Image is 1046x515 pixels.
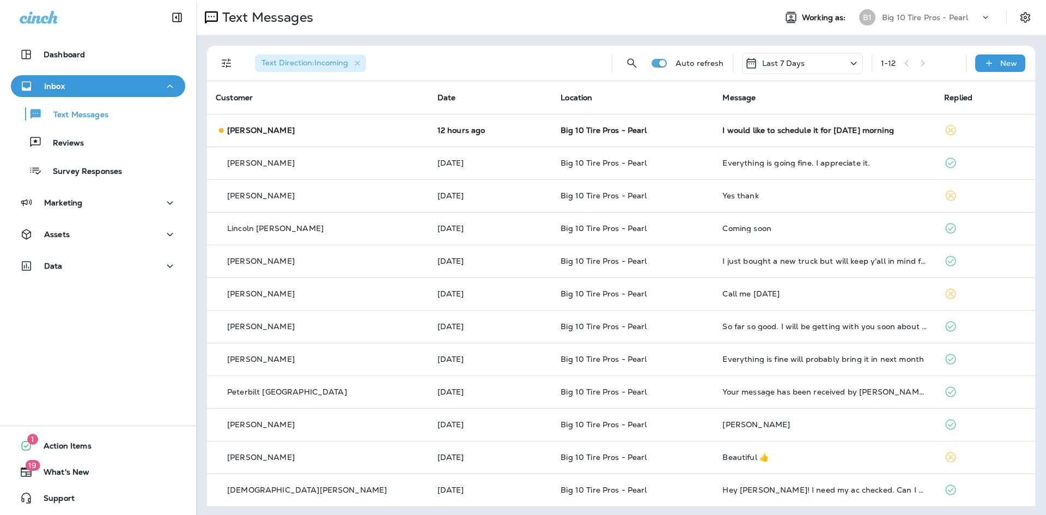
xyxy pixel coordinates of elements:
span: Big 10 Tire Pros - Pearl [561,420,647,429]
button: Survey Responses [11,159,185,182]
button: Marketing [11,192,185,214]
button: 1Action Items [11,435,185,457]
div: 1 - 12 [881,59,896,68]
span: Message [722,93,756,102]
p: Aug 22, 2025 10:24 AM [437,224,543,233]
div: Coming soon [722,224,927,233]
span: Big 10 Tire Pros - Pearl [561,256,647,266]
span: Customer [216,93,253,102]
button: Reviews [11,131,185,154]
p: Last 7 Days [762,59,805,68]
span: Big 10 Tire Pros - Pearl [561,452,647,462]
span: 1 [27,434,38,445]
p: Aug 21, 2025 10:19 AM [437,257,543,265]
span: Big 10 Tire Pros - Pearl [561,322,647,331]
button: Dashboard [11,44,185,65]
span: Big 10 Tire Pros - Pearl [561,354,647,364]
p: Aug 23, 2025 10:23 AM [437,159,543,167]
p: Aug 19, 2025 02:30 PM [437,420,543,429]
p: Peterbilt [GEOGRAPHIC_DATA] [227,387,347,396]
div: So far so good. I will be getting with you soon about an oil change. Thank you for the reminder. [722,322,927,331]
p: Auto refresh [676,59,724,68]
p: [PERSON_NAME] [227,322,295,331]
button: Search Messages [621,52,643,74]
p: Aug 20, 2025 07:16 PM [437,289,543,298]
p: New [1000,59,1017,68]
p: [PERSON_NAME] [227,355,295,363]
p: Aug 20, 2025 10:21 AM [437,355,543,363]
p: Aug 20, 2025 02:20 PM [437,322,543,331]
div: Hey Parrish! I need my ac checked. Can I make an appointment for next Friday [722,486,927,494]
div: Text Direction:Incoming [255,54,366,72]
p: Data [44,262,63,270]
p: [PERSON_NAME] [227,126,295,135]
p: Survey Responses [42,167,122,177]
span: Text Direction : Incoming [261,58,348,68]
div: Call me tomorrow [722,289,927,298]
button: 19What's New [11,461,185,483]
p: Aug 19, 2025 09:33 AM [437,486,543,494]
span: Replied [944,93,972,102]
div: Yes thank [722,191,927,200]
p: Aug 25, 2025 06:31 PM [437,126,543,135]
p: [PERSON_NAME] [227,191,295,200]
p: Aug 19, 2025 10:23 AM [437,453,543,462]
p: Big 10 Tire Pros - Pearl [882,13,968,22]
span: Big 10 Tire Pros - Pearl [561,158,647,168]
p: Reviews [42,138,84,149]
span: 19 [25,460,40,471]
p: Inbox [44,82,65,90]
div: B1 [859,9,875,26]
span: Big 10 Tire Pros - Pearl [561,191,647,201]
button: Settings [1015,8,1035,27]
span: Action Items [33,441,92,455]
p: Dashboard [44,50,85,59]
button: Data [11,255,185,277]
button: Support [11,487,185,509]
span: Support [33,494,75,507]
p: [PERSON_NAME] [227,453,295,462]
span: What's New [33,468,89,481]
div: I would like to schedule it for Wednesday morning [722,126,927,135]
button: Text Messages [11,102,185,125]
button: Collapse Sidebar [162,7,192,28]
p: Aug 22, 2025 10:45 AM [437,191,543,200]
div: Ty [722,420,927,429]
div: I just bought a new truck but will keep y'all in mind for future services [722,257,927,265]
p: Assets [44,230,70,239]
span: Big 10 Tire Pros - Pearl [561,289,647,299]
p: [PERSON_NAME] [227,289,295,298]
p: Aug 20, 2025 09:52 AM [437,387,543,396]
p: [DEMOGRAPHIC_DATA][PERSON_NAME] [227,486,387,494]
div: Everything is going fine. I appreciate it. [722,159,927,167]
button: Inbox [11,75,185,97]
span: Date [437,93,456,102]
p: [PERSON_NAME] [227,420,295,429]
span: Big 10 Tire Pros - Pearl [561,387,647,397]
button: Filters [216,52,238,74]
span: Big 10 Tire Pros - Pearl [561,125,647,135]
span: Location [561,93,592,102]
p: Text Messages [42,110,108,120]
span: Big 10 Tire Pros - Pearl [561,223,647,233]
p: [PERSON_NAME] [227,159,295,167]
p: [PERSON_NAME] [227,257,295,265]
p: Marketing [44,198,82,207]
p: Lincoln [PERSON_NAME] [227,224,324,233]
div: Everything is fine will probably bring it in next month [722,355,927,363]
div: Your message has been received by Dobbs Peterbilt - Jackson-Pearl. [722,387,927,396]
p: Text Messages [218,9,313,26]
div: Beautiful 👍 [722,453,927,462]
span: Big 10 Tire Pros - Pearl [561,485,647,495]
span: Working as: [802,13,848,22]
button: Assets [11,223,185,245]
